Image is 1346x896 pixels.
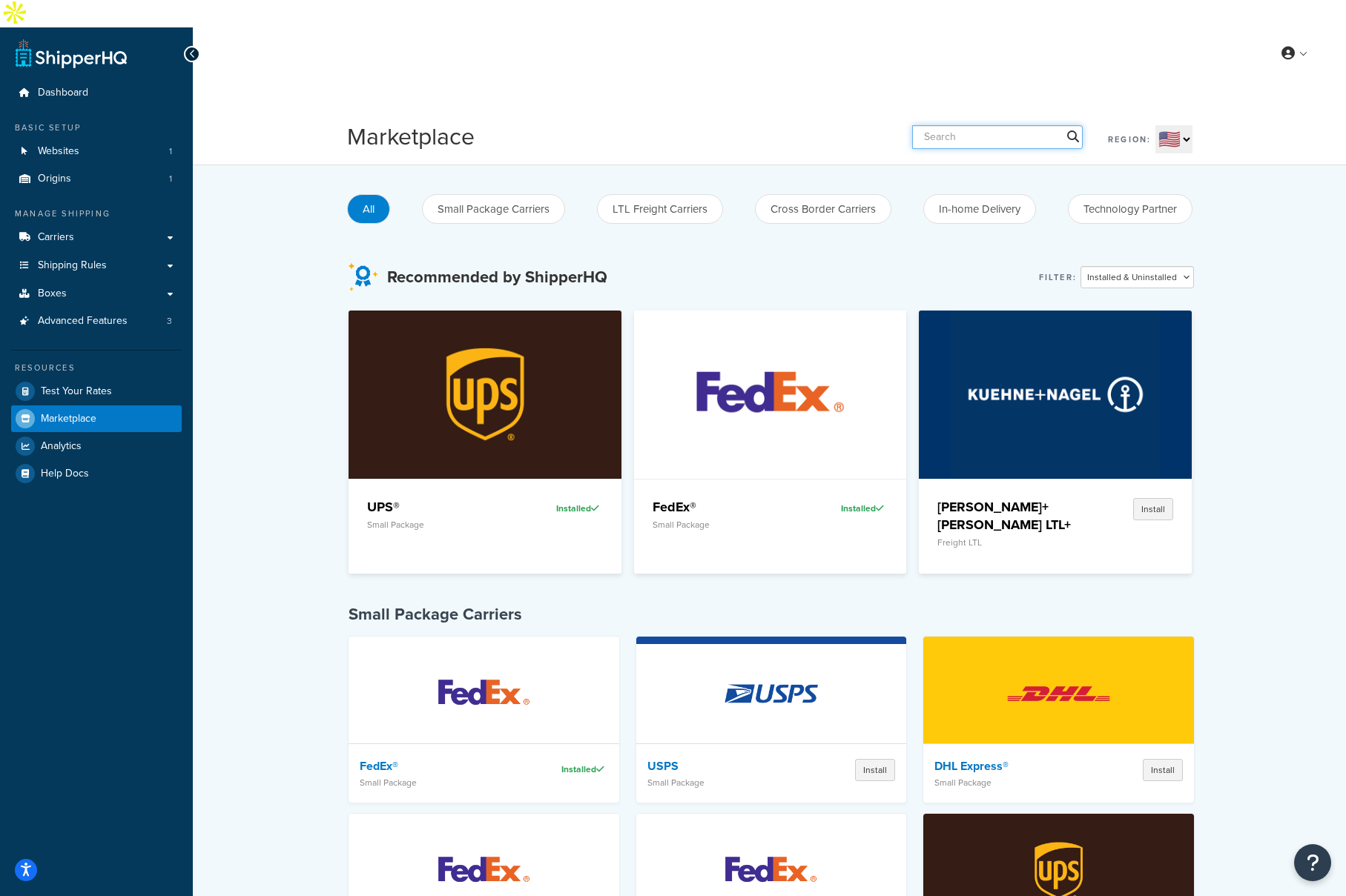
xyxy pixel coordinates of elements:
[347,120,475,153] h1: Marketplace
[38,173,71,185] span: Origins
[923,194,1036,224] button: In-home Delivery
[422,194,565,224] button: Small Package Carriers
[11,138,182,165] li: Websites
[349,311,621,574] a: UPS®UPS®Small PackageInstalled
[41,385,112,398] span: Test Your Rates
[148,86,159,98] img: tab_keywords_by_traffic_grey.svg
[653,498,794,516] h4: FedEx®
[360,777,513,788] p: Small Package
[380,311,590,478] img: UPS®
[855,759,895,781] button: Install
[1294,844,1331,881] button: Open Resource Center
[38,259,107,272] span: Shipping Rules
[38,315,128,328] span: Advanced Features
[11,165,182,193] a: Origins1
[11,460,182,487] a: Help Docs
[38,87,88,99] span: Dashboard
[524,759,608,780] div: Installed
[169,173,172,185] span: 1
[40,86,52,98] img: tab_domain_overview_orange.svg
[169,145,172,158] span: 1
[11,308,182,335] a: Advanced Features3
[387,268,607,286] h3: Recommended by ShipperHQ
[706,642,836,746] img: USPS
[367,498,508,516] h4: UPS®
[164,87,250,97] div: Keywords by Traffic
[349,637,619,803] a: FedEx®FedEx®Small PackageInstalled
[647,759,801,774] h4: USPS
[167,315,172,328] span: 3
[1143,759,1183,781] button: Install
[934,759,1088,774] h4: DHL Express®
[11,362,182,374] div: Resources
[11,378,182,405] a: Test Your Rates
[519,498,603,519] div: Installed
[597,194,723,224] button: LTL Freight Carriers
[937,498,1078,534] h4: [PERSON_NAME]+[PERSON_NAME] LTL+
[42,24,73,36] div: v 4.0.25
[11,224,182,251] a: Carriers
[38,145,79,158] span: Websites
[1133,498,1173,520] button: Install
[56,87,133,97] div: Domain Overview
[11,208,182,220] div: Manage Shipping
[347,194,390,224] button: All
[994,642,1124,746] img: DHL Express®
[11,122,182,134] div: Basic Setup
[11,165,182,193] li: Origins
[934,777,1088,788] p: Small Package
[41,413,96,425] span: Marketplace
[647,777,801,788] p: Small Package
[11,252,182,279] a: Shipping Rules
[923,637,1194,803] a: DHL Express®DHL Express®Small PackageInstall
[11,308,182,335] li: Advanced Features
[11,138,182,165] a: Websites1
[755,194,891,224] button: Cross Border Carriers
[360,759,513,774] h4: FedEx®
[1068,194,1192,224] button: Technology Partner
[636,637,907,803] a: USPSUSPSSmall PackageInstall
[367,520,508,530] p: Small Package
[24,24,36,36] img: logo_orange.svg
[1108,129,1151,150] label: Region:
[419,642,549,746] img: FedEx®
[919,311,1192,574] a: Kuehne+Nagel LTL+[PERSON_NAME]+[PERSON_NAME] LTL+Freight LTLInstall
[38,288,67,300] span: Boxes
[11,280,182,308] a: Boxes
[41,440,82,453] span: Analytics
[951,311,1161,478] img: Kuehne+Nagel LTL+
[634,311,907,574] a: FedEx®FedEx®Small PackageInstalled
[11,405,182,432] a: Marketplace
[937,537,1078,548] p: Freight LTL
[11,79,182,107] a: Dashboard
[804,498,888,519] div: Installed
[665,311,875,478] img: FedEx®
[349,603,1194,625] h4: Small Package Carriers
[912,125,1083,149] input: Search
[38,231,74,244] span: Carriers
[24,39,36,50] img: website_grey.svg
[653,520,794,530] p: Small Package
[39,39,163,50] div: Domain: [DOMAIN_NAME]
[1039,267,1077,288] label: Filter:
[41,468,89,480] span: Help Docs
[11,433,182,459] a: Analytics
